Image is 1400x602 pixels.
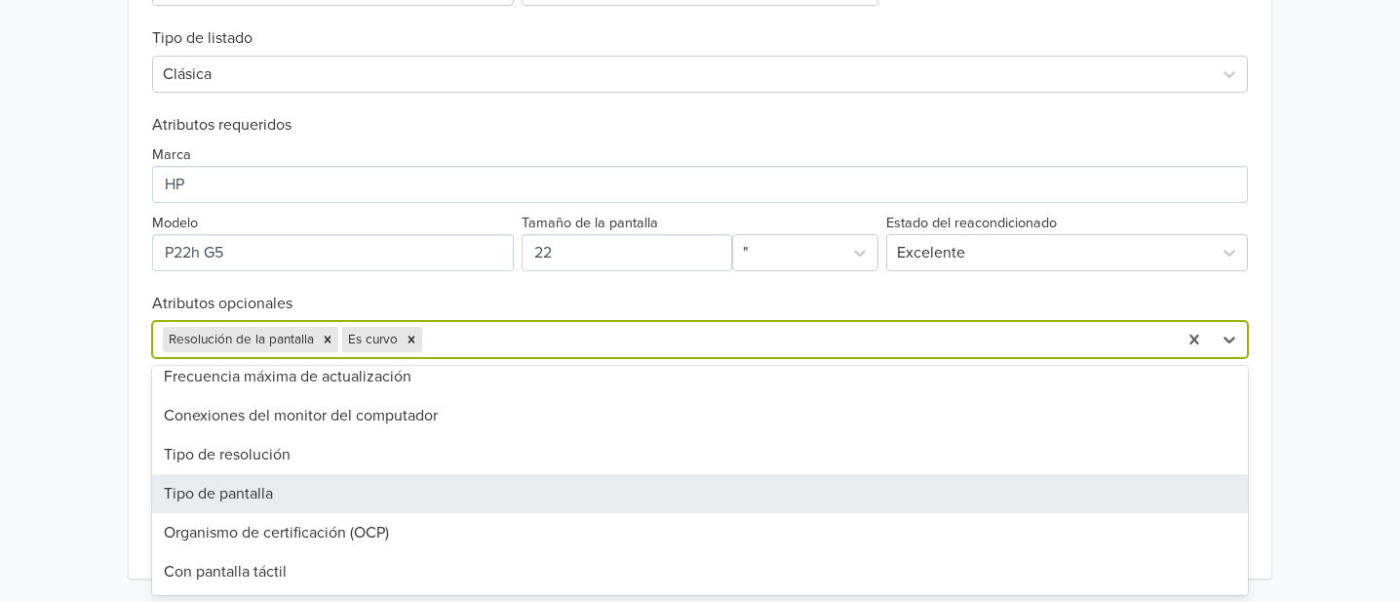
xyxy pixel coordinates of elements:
[152,295,1248,313] h6: Atributos opcionales
[152,435,1248,474] div: Tipo de resolución
[152,474,1248,513] div: Tipo de pantalla
[152,513,1248,552] div: Organismo de certificación (OCP)
[152,396,1248,435] div: Conexiones del monitor del computador
[886,213,1057,234] label: Estado del reacondicionado
[522,213,658,234] label: Tamaño de la pantalla
[317,327,338,352] div: Remove Resolución de la pantalla
[342,327,401,352] div: Es curvo
[152,213,198,234] label: Modelo
[152,116,1248,135] h6: Atributos requeridos
[152,6,1248,48] h6: Tipo de listado
[401,327,422,352] div: Remove Es curvo
[163,327,317,352] div: Resolución de la pantalla
[152,144,191,166] label: Marca
[152,552,1248,591] div: Con pantalla táctil
[152,357,1248,396] div: Frecuencia máxima de actualización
